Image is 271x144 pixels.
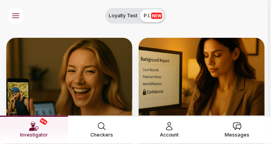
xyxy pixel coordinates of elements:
span: Messages [225,131,249,139]
span: Loyalty Test [109,13,137,19]
span: NEW [39,118,48,126]
span: Account [160,131,179,139]
a: Checkers [68,116,136,144]
span: NEW [151,13,162,19]
a: Account [135,116,203,144]
span: Checkers [90,131,113,139]
span: P.I. [144,13,162,19]
span: Investigator [20,131,48,139]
